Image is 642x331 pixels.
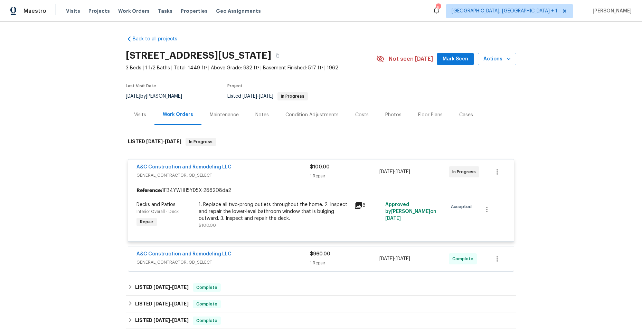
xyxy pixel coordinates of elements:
div: Floor Plans [418,111,443,118]
span: [GEOGRAPHIC_DATA], [GEOGRAPHIC_DATA] + 1 [452,8,557,14]
span: Maestro [23,8,46,14]
span: Mark Seen [443,55,468,64]
span: Repair [137,218,156,225]
h6: LISTED [128,138,181,146]
span: - [379,255,410,262]
span: Interior Overall - Deck [136,210,179,214]
span: [DATE] [385,216,401,221]
div: Notes [255,111,269,118]
div: LISTED [DATE]-[DATE]Complete [126,312,516,329]
span: Approved by [PERSON_NAME] on [385,202,436,221]
div: Work Orders [163,111,193,118]
span: [DATE] [259,94,273,99]
span: $100.00 [199,223,216,227]
div: 1. Replace all two-prong outlets throughout the home. 2. Inspect and repair the lower-level bathr... [199,201,350,222]
button: Actions [478,53,516,66]
span: [DATE] [165,139,181,144]
div: by [PERSON_NAME] [126,92,190,100]
span: [DATE] [172,285,189,290]
div: Visits [134,111,146,118]
span: - [146,139,181,144]
span: Last Visit Date [126,84,156,88]
div: 8 [436,4,441,11]
span: In Progress [278,94,307,98]
span: [PERSON_NAME] [590,8,632,14]
span: - [153,318,189,323]
div: Maintenance [210,111,239,118]
h6: LISTED [135,283,189,292]
span: Work Orders [118,8,150,14]
span: [DATE] [379,256,394,261]
div: LISTED [DATE]-[DATE]Complete [126,296,516,312]
span: Complete [452,255,476,262]
div: 1 Repair [310,260,379,266]
span: Decks and Patios [136,202,176,207]
a: Back to all projects [126,36,192,42]
span: Complete [193,284,220,291]
span: - [243,94,273,99]
span: [DATE] [153,285,170,290]
span: - [379,168,410,175]
span: Projects [88,8,110,14]
span: GENERAL_CONTRACTOR, OD_SELECT [136,259,310,266]
div: LISTED [DATE]-[DATE]In Progress [126,131,516,153]
h6: LISTED [135,300,189,308]
span: Not seen [DATE] [389,56,433,62]
span: 3 Beds | 1 1/2 Baths | Total: 1449 ft² | Above Grade: 932 ft² | Basement Finished: 517 ft² | 1962 [126,65,376,71]
button: Mark Seen [437,53,474,66]
span: [DATE] [126,94,140,99]
span: - [153,301,189,306]
span: - [153,285,189,290]
h2: [STREET_ADDRESS][US_STATE] [126,52,271,59]
span: [DATE] [172,318,189,323]
span: [DATE] [379,169,394,174]
span: Complete [193,301,220,308]
span: Accepted [451,203,474,210]
span: Visits [66,8,80,14]
span: [DATE] [146,139,163,144]
span: Tasks [158,9,172,13]
span: [DATE] [153,301,170,306]
div: LISTED [DATE]-[DATE]Complete [126,279,516,296]
span: $960.00 [310,252,330,256]
span: In Progress [452,168,479,175]
span: Complete [193,317,220,324]
span: Project [227,84,243,88]
span: [DATE] [243,94,257,99]
a: A&C Construction and Remodeling LLC [136,252,232,256]
span: [DATE] [153,318,170,323]
span: [DATE] [396,169,410,174]
span: $100.00 [310,165,330,169]
div: Photos [385,111,402,118]
div: Condition Adjustments [285,111,339,118]
span: Properties [181,8,208,14]
span: In Progress [186,138,215,145]
div: 6 [354,201,381,210]
button: Copy Address [271,49,284,62]
span: Geo Assignments [216,8,261,14]
div: 1FB4YWHH5YD5X-288208da2 [128,184,514,197]
span: GENERAL_CONTRACTOR, OD_SELECT [136,172,310,179]
div: 1 Repair [310,173,379,179]
b: Reference: [136,187,162,194]
span: Actions [483,55,511,64]
a: A&C Construction and Remodeling LLC [136,165,232,169]
h6: LISTED [135,317,189,325]
div: Cases [459,111,473,118]
div: Costs [355,111,369,118]
span: [DATE] [172,301,189,306]
span: [DATE] [396,256,410,261]
span: Listed [227,94,308,99]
